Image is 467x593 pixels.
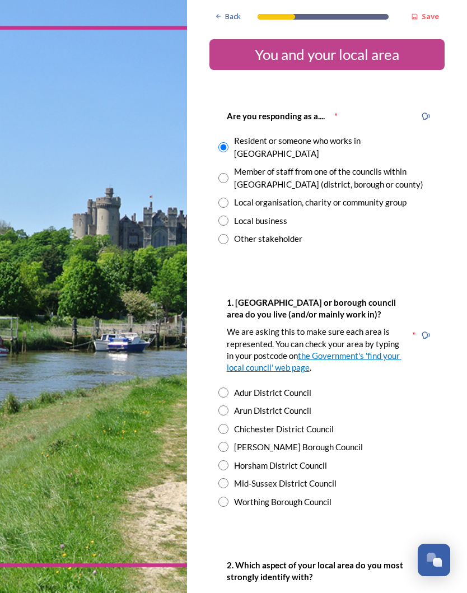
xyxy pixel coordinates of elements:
div: Arun District Council [234,404,311,417]
strong: Save [422,11,439,21]
div: Member of staff from one of the councils within [GEOGRAPHIC_DATA] (district, borough or county) [234,165,436,190]
div: Adur District Council [234,386,311,399]
div: Chichester District Council [234,423,334,436]
div: Local business [234,214,287,227]
div: Resident or someone who works in [GEOGRAPHIC_DATA] [234,134,436,160]
div: Worthing Borough Council [234,496,331,508]
strong: 2. Which aspect of your local area do you most strongly identify with? [227,560,405,582]
div: Horsham District Council [234,459,327,472]
button: Open Chat [418,544,450,576]
div: [PERSON_NAME] Borough Council [234,441,363,454]
div: You and your local area [214,44,440,66]
div: Local organisation, charity or community group [234,196,407,209]
div: Other stakeholder [234,232,302,245]
strong: 1. [GEOGRAPHIC_DATA] or borough council area do you live (and/or mainly work in)? [227,297,398,319]
a: the Government's 'find your local council' web page [227,351,401,372]
strong: Are you responding as a.... [227,111,325,121]
p: We are asking this to make sure each area is represented. You can check your area by typing in yo... [227,326,403,373]
div: Mid-Sussex District Council [234,477,337,490]
span: Back [225,11,241,22]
